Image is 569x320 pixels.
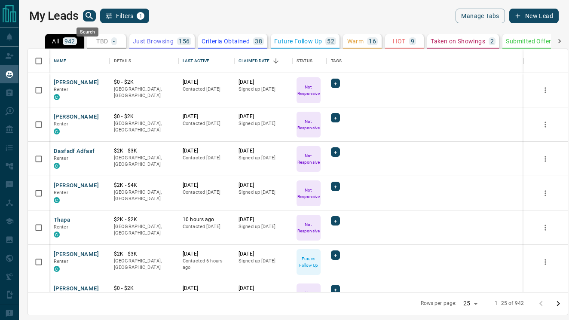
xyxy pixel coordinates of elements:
p: 52 [327,38,334,44]
p: - [113,38,115,44]
p: $2K - $4K [114,182,174,189]
p: Submitted Offer [506,38,551,44]
p: Criteria Obtained [202,38,250,44]
span: + [334,251,337,259]
p: 1–25 of 942 [495,300,524,307]
div: condos.ca [54,94,60,100]
div: Tags [327,49,523,73]
p: 9 [411,38,414,44]
div: condos.ca [54,232,60,238]
p: Future Follow Up [297,256,320,268]
div: + [331,216,340,226]
div: Name [54,49,67,73]
span: + [334,79,337,88]
span: + [334,113,337,122]
p: Contacted [DATE] [183,155,230,162]
h1: My Leads [29,9,79,23]
p: [GEOGRAPHIC_DATA], [GEOGRAPHIC_DATA] [114,223,174,237]
p: Contacted [DATE] [183,189,230,196]
p: [DATE] [239,182,288,189]
p: [DATE] [183,113,230,120]
span: Renter [54,87,68,92]
p: TBD [96,38,108,44]
span: + [334,216,337,225]
p: $0 - $2K [114,113,174,120]
p: Contacted [DATE] [183,120,230,127]
p: Signed up [DATE] [239,258,288,265]
p: Rows per page: [421,300,457,307]
p: Signed up [DATE] [239,189,288,196]
p: [DATE] [239,250,288,258]
span: Renter [54,224,68,230]
button: more [539,221,552,234]
p: [DATE] [183,285,230,292]
p: [DATE] [239,113,288,120]
p: 10 hours ago [183,216,230,223]
span: + [334,285,337,294]
div: Name [49,49,110,73]
p: Signed up [DATE] [239,86,288,93]
div: Status [297,49,312,73]
div: + [331,79,340,88]
button: Sort [270,55,282,67]
p: [GEOGRAPHIC_DATA], [GEOGRAPHIC_DATA] [114,120,174,134]
p: Future Follow Up [274,38,322,44]
p: [DATE] [239,216,288,223]
button: New Lead [509,9,559,23]
span: Renter [54,155,68,161]
p: [DATE] [183,182,230,189]
p: Contacted [DATE] [183,223,230,230]
button: [PERSON_NAME] [54,285,99,293]
div: Last Active [178,49,234,73]
button: more [539,84,552,97]
p: [DATE] [239,79,288,86]
button: [PERSON_NAME] [54,250,99,259]
button: [PERSON_NAME] [54,79,99,87]
p: [GEOGRAPHIC_DATA], [GEOGRAPHIC_DATA] [114,258,174,271]
div: condos.ca [54,163,60,169]
p: [GEOGRAPHIC_DATA], [GEOGRAPHIC_DATA] [114,86,174,99]
div: condos.ca [54,197,60,203]
button: more [539,290,552,303]
div: Claimed Date [234,49,292,73]
span: Renter [54,121,68,127]
div: Details [110,49,178,73]
span: Renter [54,259,68,264]
button: Go to next page [550,295,567,312]
button: Manage Tabs [456,9,505,23]
button: search button [83,10,96,21]
p: 38 [255,38,262,44]
p: Signed up [DATE] [239,155,288,162]
p: Just Browsing [133,38,174,44]
p: 942 [64,38,75,44]
p: $2K - $3K [114,250,174,258]
div: + [331,147,340,157]
p: 16 [369,38,376,44]
div: + [331,250,340,260]
p: [DATE] [239,147,288,155]
div: Search [76,27,98,37]
p: [DATE] [183,250,230,258]
p: $2K - $2K [114,216,174,223]
button: [PERSON_NAME] [54,182,99,190]
p: Signed up [DATE] [239,223,288,230]
div: Last Active [183,49,209,73]
p: Contacted [DATE] [183,86,230,93]
button: Filters1 [100,9,150,23]
p: Signed up [DATE] [239,120,288,127]
p: Contacted 6 hours ago [183,258,230,271]
span: 1 [138,13,144,19]
p: Not Responsive [297,118,320,131]
p: Not Responsive [297,290,320,303]
p: Not Responsive [297,84,320,97]
button: [PERSON_NAME] [54,113,99,121]
p: $2K - $3K [114,147,174,155]
p: Not Responsive [297,221,320,234]
div: 25 [460,297,480,310]
p: 2 [490,38,494,44]
div: + [331,113,340,122]
p: Not Responsive [297,152,320,165]
p: 156 [179,38,190,44]
span: + [334,148,337,156]
p: [GEOGRAPHIC_DATA], [GEOGRAPHIC_DATA] [114,189,174,202]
